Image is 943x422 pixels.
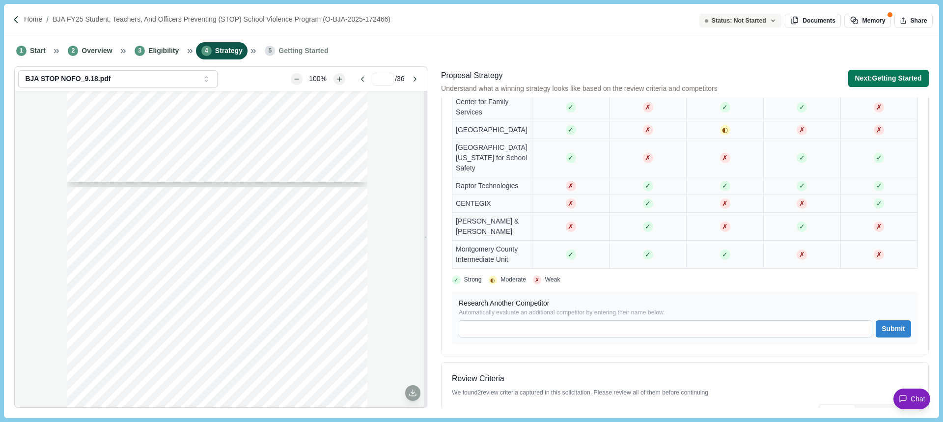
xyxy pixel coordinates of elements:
span: Checklist [328,198,344,202]
span: 2 [68,46,78,56]
span: ✗ [645,125,651,135]
span: Application Resource Guide [250,239,316,244]
span: section of the [216,239,248,244]
span: Applicants can visit [102,112,148,117]
span: Program Goals and Objectives [255,105,329,111]
span: ✓ [876,153,882,163]
div: BJA STOP NOFO_9.18.pdf [25,75,198,83]
span: for a [318,239,329,244]
span: Description [146,198,168,202]
a: BJA FY25 Student, Teachers, and Officers Preventing (STOP) School Violence Program (O-BJA-2025-17... [53,14,390,25]
span: Basic [93,194,103,198]
button: BJA STOP NOFO_9.18.pdf [18,70,217,87]
span: ✓ [722,181,728,191]
button: Next:Getting Started [848,70,929,87]
p: ✗ [535,277,539,283]
span: ✓ [799,153,805,163]
span: ◐ [722,125,728,135]
span: Notices [240,198,253,202]
span: ✗ [568,198,574,209]
div: Automatically evaluate an additional competitor by entering their name below. [459,309,911,317]
div: Proposal Strategy [441,70,718,82]
div: Weak [545,276,560,284]
span: 3 [135,46,145,56]
span: ✓ [568,153,574,163]
span: here [298,129,309,135]
span: Award [241,194,252,198]
span: Application [327,194,346,198]
span: Chat [911,394,925,404]
span: ✓ [645,181,651,191]
span: Performance Measures [102,91,173,97]
span: ✗ [799,198,805,209]
span: ✓ [799,102,805,113]
button: Chat [893,389,930,409]
span: ✗ [876,250,882,260]
span: National Policy, and Other Legal Requirements [102,239,214,244]
span: ✓ [799,181,805,191]
span: Center for Family Services [456,98,508,116]
span: Application [208,194,227,198]
span: Post-Award [266,194,286,198]
div: grid [67,91,375,407]
span: ✗ [568,222,574,232]
span: Montgomery County Intermediate Unit [456,245,518,263]
span: at [246,112,250,117]
span: ✗ [799,125,805,135]
span: U.S. Department of Justice | Office of Justice Programs | Bureau of Justice Assistance | NOFO | [... [111,160,344,165]
span: ✗ [799,250,805,260]
span: ✓ [722,102,728,113]
button: Submit [876,320,911,338]
span: brief discussion of important statutes, regulations, and award conditions. [102,245,275,251]
span: [DOMAIN_NAME][URL] [251,112,308,117]
p: ◐ [490,277,495,283]
button: Zoom out [291,73,303,85]
span: ✗ [722,222,728,232]
span: Information [297,198,316,202]
span: OJP expects to make awards under this funding opportunity as grants. See the [102,232,290,237]
span: Information [88,198,108,202]
span: Deadlines [177,194,194,198]
span: & [196,194,198,198]
span: ✗ [876,222,882,232]
span: progress toward achieving the goals and objectives identified in [102,105,253,111]
span: ✓ [876,181,882,191]
span: Overview [82,46,112,56]
span: Administrative, [292,232,327,237]
span: 5 [265,46,275,56]
span: ✓ [568,250,574,260]
span: . [309,129,310,135]
span: ✗ [568,181,574,191]
span: Eligibility [148,46,179,56]
span: Submission: Step 1: [DOMAIN_NAME] Application Deadline ( 11:59 p.m. Eastern Time on [DATE]) [452,406,788,418]
span: ✗ [876,102,882,113]
div: 100% [304,74,332,84]
span: Program [149,194,166,198]
span: Funding Instrument [102,224,174,230]
span: Review Criteria [452,373,918,385]
span: OJP will require each award recipient to submit regular performance reports that communicate [102,99,327,104]
span: Other [302,194,311,198]
button: Go to next page [406,73,423,85]
span: We found 2 review criteria captured in this solicitation. Please review all of them before contin... [452,389,918,397]
img: Forward slash icon [12,15,21,24]
span: ✓ [722,250,728,260]
a: Home [24,14,42,25]
button: Criteria Editor [855,405,916,419]
span: ✗ [876,125,882,135]
span: ✗ [645,153,651,163]
span: Understand what a winning strategy looks like based on the review criteria and competitors [441,84,718,94]
span: CENTEGIX [456,199,491,207]
span: ✓ [799,222,805,232]
span: / 36 [395,74,404,84]
span: ✓ [645,250,651,260]
span: [GEOGRAPHIC_DATA][US_STATE] for School Safety [456,143,527,172]
span: information on performance measurement activities. [102,119,226,124]
span: Raptor Technologies [456,182,518,190]
span: 1 [16,46,27,56]
button: Go to previous page [354,73,371,85]
div: Moderate [500,276,526,284]
button: Zoom in [333,73,345,85]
